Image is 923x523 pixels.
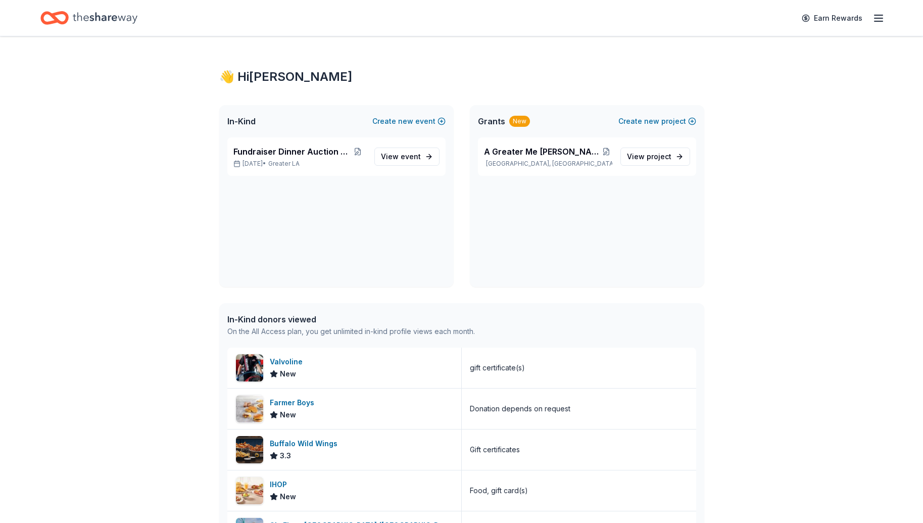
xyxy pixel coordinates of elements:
[227,115,256,127] span: In-Kind
[236,395,263,422] img: Image for Farmer Boys
[470,403,570,415] div: Donation depends on request
[227,313,475,325] div: In-Kind donors viewed
[236,436,263,463] img: Image for Buffalo Wild Wings
[280,491,296,503] span: New
[270,438,342,450] div: Buffalo Wild Wings
[40,6,137,30] a: Home
[219,69,704,85] div: 👋 Hi [PERSON_NAME]
[470,362,525,374] div: gift certificate(s)
[627,151,671,163] span: View
[372,115,446,127] button: Createnewevent
[484,146,601,158] span: A Greater Me [PERSON_NAME] Youth Empowerment
[484,160,612,168] p: [GEOGRAPHIC_DATA], [GEOGRAPHIC_DATA]
[381,151,421,163] span: View
[509,116,530,127] div: New
[620,148,690,166] a: View project
[233,160,366,168] p: [DATE] •
[647,152,671,161] span: project
[644,115,659,127] span: new
[270,479,296,491] div: IHOP
[470,485,528,497] div: Food, gift card(s)
[233,146,350,158] span: Fundraiser Dinner Auction & Raffle
[227,325,475,338] div: On the All Access plan, you get unlimited in-kind profile views each month.
[236,354,263,382] img: Image for Valvoline
[478,115,505,127] span: Grants
[268,160,300,168] span: Greater LA
[618,115,696,127] button: Createnewproject
[401,152,421,161] span: event
[280,368,296,380] span: New
[470,444,520,456] div: Gift certificates
[280,450,291,462] span: 3.3
[270,356,307,368] div: Valvoline
[796,9,868,27] a: Earn Rewards
[236,477,263,504] img: Image for IHOP
[270,397,318,409] div: Farmer Boys
[280,409,296,421] span: New
[374,148,440,166] a: View event
[398,115,413,127] span: new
